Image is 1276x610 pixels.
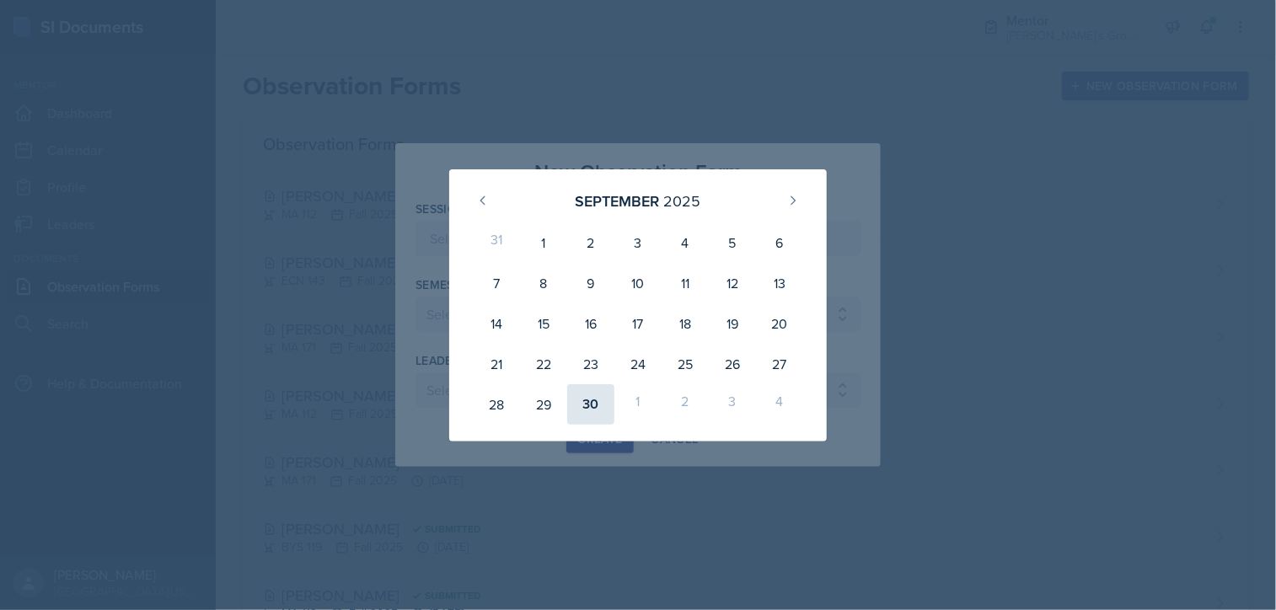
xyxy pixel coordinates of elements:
div: 1 [614,384,662,425]
div: 30 [567,384,614,425]
div: 2 [567,222,614,263]
div: 4 [756,384,803,425]
div: 12 [709,263,756,303]
div: 26 [709,344,756,384]
div: 21 [473,344,520,384]
div: 16 [567,303,614,344]
div: September [576,190,660,212]
div: 17 [614,303,662,344]
div: 31 [473,222,520,263]
div: 18 [662,303,709,344]
div: 4 [662,222,709,263]
div: 3 [709,384,756,425]
div: 23 [567,344,614,384]
div: 20 [756,303,803,344]
div: 2 [662,384,709,425]
div: 29 [520,384,567,425]
div: 7 [473,263,520,303]
div: 15 [520,303,567,344]
div: 27 [756,344,803,384]
div: 14 [473,303,520,344]
div: 1 [520,222,567,263]
div: 9 [567,263,614,303]
div: 2025 [664,190,701,212]
div: 10 [614,263,662,303]
div: 24 [614,344,662,384]
div: 5 [709,222,756,263]
div: 28 [473,384,520,425]
div: 13 [756,263,803,303]
div: 25 [662,344,709,384]
div: 19 [709,303,756,344]
div: 8 [520,263,567,303]
div: 3 [614,222,662,263]
div: 6 [756,222,803,263]
div: 11 [662,263,709,303]
div: 22 [520,344,567,384]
